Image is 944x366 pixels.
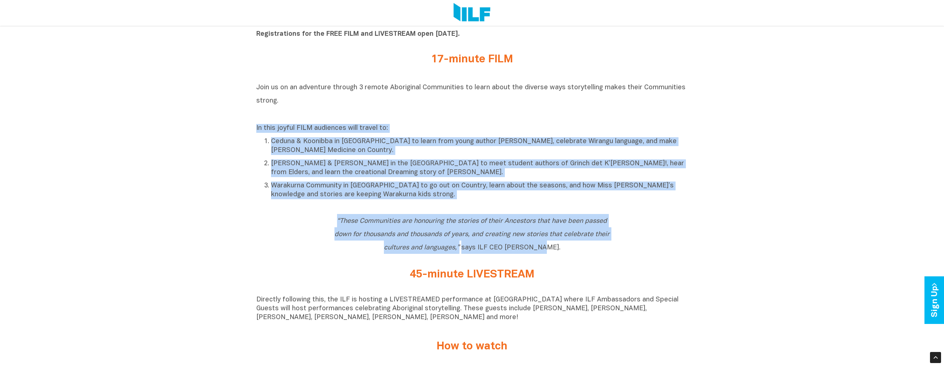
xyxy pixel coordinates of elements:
[256,296,688,322] p: Directly following this, the ILF is hosting a LIVESTREAMED performance at [GEOGRAPHIC_DATA] where...
[256,124,688,133] p: In this joyful FILM audiences will travel to:
[256,84,686,104] span: Join us on an adventure through 3 remote Aboriginal Communities to learn about the diverse ways s...
[334,341,610,353] h2: How to watch
[334,269,610,281] h2: 45-minute LIVESTREAM
[334,218,610,251] span: says ILF CEO [PERSON_NAME].
[271,159,688,177] p: [PERSON_NAME] & [PERSON_NAME] in the [GEOGRAPHIC_DATA] to meet student authors of Grinch det K’[P...
[271,137,688,155] p: Ceduna & Koonibba in [GEOGRAPHIC_DATA] to learn from young author [PERSON_NAME], celebrate Wirang...
[334,53,610,66] h2: 17-minute FILM
[256,31,460,37] b: Registrations for the FREE FILM and LIVESTREAM open [DATE].
[930,352,941,363] div: Scroll Back to Top
[271,182,688,199] p: Warakurna Community in [GEOGRAPHIC_DATA] to go out on Country, learn about the seasons, and how M...
[454,3,490,23] img: Logo
[334,218,610,251] i: “These Communities are honouring the stories of their Ancestors that have been passed down for th...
